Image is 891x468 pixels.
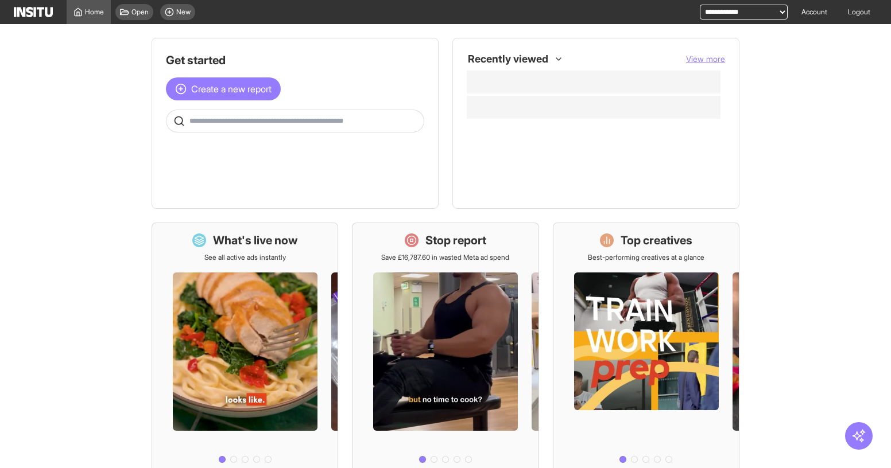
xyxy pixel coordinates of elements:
[381,253,509,262] p: Save £16,787.60 in wasted Meta ad spend
[204,253,286,262] p: See all active ads instantly
[588,253,704,262] p: Best-performing creatives at a glance
[213,232,298,248] h1: What's live now
[621,232,692,248] h1: Top creatives
[176,7,191,17] span: New
[14,7,53,17] img: Logo
[191,82,272,96] span: Create a new report
[131,7,149,17] span: Open
[166,52,424,68] h1: Get started
[425,232,486,248] h1: Stop report
[85,7,104,17] span: Home
[166,77,281,100] button: Create a new report
[686,54,725,64] span: View more
[686,53,725,65] button: View more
